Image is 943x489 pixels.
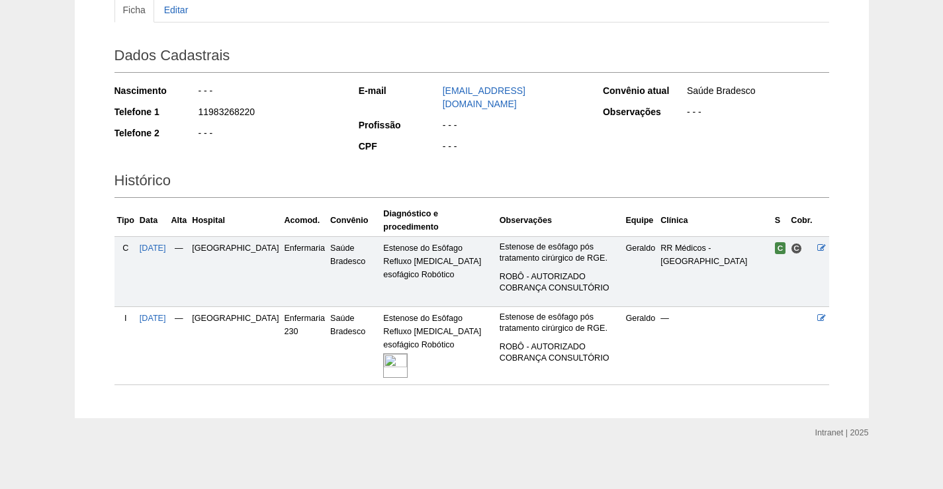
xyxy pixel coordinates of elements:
[328,204,381,237] th: Convênio
[114,84,197,97] div: Nascimento
[169,306,190,384] td: —
[381,236,496,306] td: Estenose do Esôfago Refluxo [MEDICAL_DATA] esofágico Robótico
[686,105,829,122] div: - - -
[169,236,190,306] td: —
[117,242,134,255] div: C
[441,118,585,135] div: - - -
[500,312,621,334] p: Estenose de esôfago pós tratamento cirúrgico de RGE.
[788,204,815,237] th: Cobr.
[623,236,658,306] td: Geraldo
[658,306,772,384] td: —
[281,306,328,384] td: Enfermaria 230
[114,42,829,73] h2: Dados Cadastrais
[775,242,786,254] span: Confirmada
[359,118,441,132] div: Profissão
[658,236,772,306] td: RR Médicos - [GEOGRAPHIC_DATA]
[117,312,134,325] div: I
[169,204,190,237] th: Alta
[197,126,341,143] div: - - -
[114,204,137,237] th: Tipo
[443,85,525,109] a: [EMAIL_ADDRESS][DOMAIN_NAME]
[114,167,829,198] h2: Histórico
[189,236,281,306] td: [GEOGRAPHIC_DATA]
[381,306,496,384] td: Estenose do Esôfago Refluxo [MEDICAL_DATA] esofágico Robótico
[197,105,341,122] div: 11983268220
[497,204,623,237] th: Observações
[328,306,381,384] td: Saúde Bradesco
[815,426,869,439] div: Intranet | 2025
[137,204,169,237] th: Data
[381,204,496,237] th: Diagnóstico e procedimento
[500,341,621,364] p: ROBÔ - AUTORIZADO COBRANÇA CONSULTÓRIO
[686,84,829,101] div: Saúde Bradesco
[359,140,441,153] div: CPF
[189,306,281,384] td: [GEOGRAPHIC_DATA]
[281,204,328,237] th: Acomod.
[114,105,197,118] div: Telefone 1
[500,242,621,264] p: Estenose de esôfago pós tratamento cirúrgico de RGE.
[658,204,772,237] th: Clínica
[603,84,686,97] div: Convênio atual
[623,306,658,384] td: Geraldo
[772,204,789,237] th: S
[791,243,802,254] span: Consultório
[140,244,166,253] a: [DATE]
[441,140,585,156] div: - - -
[114,126,197,140] div: Telefone 2
[281,236,328,306] td: Enfermaria
[197,84,341,101] div: - - -
[623,204,658,237] th: Equipe
[359,84,441,97] div: E-mail
[500,271,621,294] p: ROBÔ - AUTORIZADO COBRANÇA CONSULTÓRIO
[189,204,281,237] th: Hospital
[603,105,686,118] div: Observações
[328,236,381,306] td: Saúde Bradesco
[140,314,166,323] a: [DATE]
